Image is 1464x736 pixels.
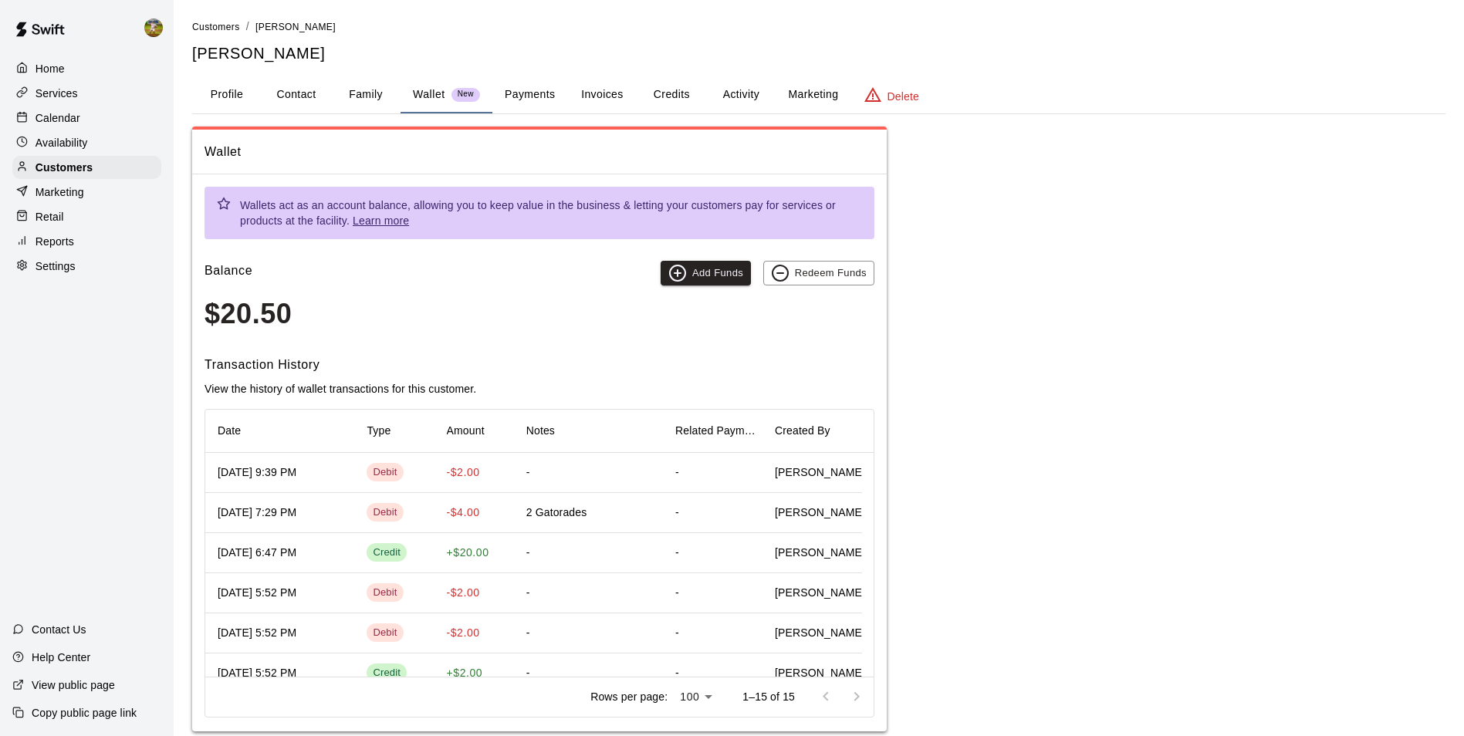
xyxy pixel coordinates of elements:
div: Notes [526,409,555,452]
p: Retail [36,209,64,225]
div: - [663,613,762,653]
div: Debit [373,626,397,640]
div: - [526,625,530,640]
a: Services [12,82,161,105]
div: Amount [434,409,514,452]
a: Customers [192,20,240,32]
span: New [451,89,480,100]
span: Customers [192,22,240,32]
span: [PERSON_NAME] [255,22,336,32]
div: Created By [775,409,830,452]
div: 100 [674,686,718,708]
a: Calendar [12,106,161,130]
div: - [663,653,762,694]
div: - [526,585,530,600]
div: - [526,464,530,480]
a: Customers [12,156,161,179]
nav: breadcrumb [192,19,1445,35]
button: Activity [706,76,776,113]
li: / [246,19,249,35]
div: - [663,573,762,613]
div: Aug 19, 2025 7:29 PM [218,505,296,520]
div: Credit [373,545,401,560]
p: + $2.00 [447,665,483,681]
p: Services [36,86,78,101]
div: Amount [447,409,485,452]
span: [PERSON_NAME] [775,464,865,480]
span: [PERSON_NAME] [775,545,865,560]
button: Payments [492,76,567,113]
div: - [663,533,762,573]
span: [PERSON_NAME] [775,625,865,640]
button: Credits [637,76,706,113]
div: Notes [514,409,663,452]
div: Aug 18, 2025 5:52 PM [218,625,296,640]
button: Redeem Funds [763,261,874,285]
button: Profile [192,76,262,113]
a: Learn more [353,214,409,227]
span: [PERSON_NAME] [775,505,865,520]
div: - [663,493,762,533]
p: Help Center [32,650,90,665]
a: Settings [12,255,161,278]
p: Reports [36,234,74,249]
div: - [526,545,530,560]
img: Jhonny Montoya [144,19,163,37]
span: [PERSON_NAME] [775,665,865,680]
a: Availability [12,131,161,154]
div: Debit [373,465,397,480]
div: Aug 18, 2025 5:52 PM [218,665,296,680]
div: Aug 18, 2025 5:52 PM [218,585,296,600]
div: 2 Gatorades [526,505,587,520]
p: -$2.00 [447,464,480,481]
div: Related Payment ID [675,409,758,452]
div: Aug 19, 2025 9:39 PM [218,464,296,480]
h3: $20.50 [205,298,874,330]
div: Wallets act as an account balance, allowing you to keep value in the business & letting your cust... [240,191,862,235]
p: Contact Us [32,622,86,637]
a: Home [12,57,161,80]
div: Date [205,409,354,452]
h6: Transaction History [205,355,874,375]
p: -$2.00 [447,585,480,601]
div: Aug 18, 2025 6:47 PM [218,545,296,560]
p: Calendar [36,110,80,126]
div: Jhonny Montoya [141,12,174,43]
div: Credit [373,666,401,680]
div: Type [354,409,434,452]
p: -$4.00 [447,505,480,521]
div: Date [218,409,241,452]
p: Home [36,61,65,76]
div: Debit [373,505,397,520]
h6: Balance [205,261,252,285]
p: Customers [36,160,93,175]
div: - [526,665,530,680]
div: Type [367,409,391,452]
p: Availability [36,135,88,150]
span: [PERSON_NAME] [775,585,865,600]
p: Marketing [36,184,84,200]
a: Reports [12,230,161,253]
p: View the history of wallet transactions for this customer. [205,381,874,397]
a: Retail [12,205,161,228]
p: + $20.00 [447,545,489,561]
a: Marketing [12,181,161,204]
p: Settings [36,258,76,274]
button: Family [331,76,401,113]
button: Add Funds [661,261,751,285]
div: - [663,453,762,493]
button: Invoices [567,76,637,113]
p: Delete [888,89,919,104]
p: -$2.00 [447,625,480,641]
p: Rows per page: [590,689,668,704]
button: Marketing [776,76,850,113]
